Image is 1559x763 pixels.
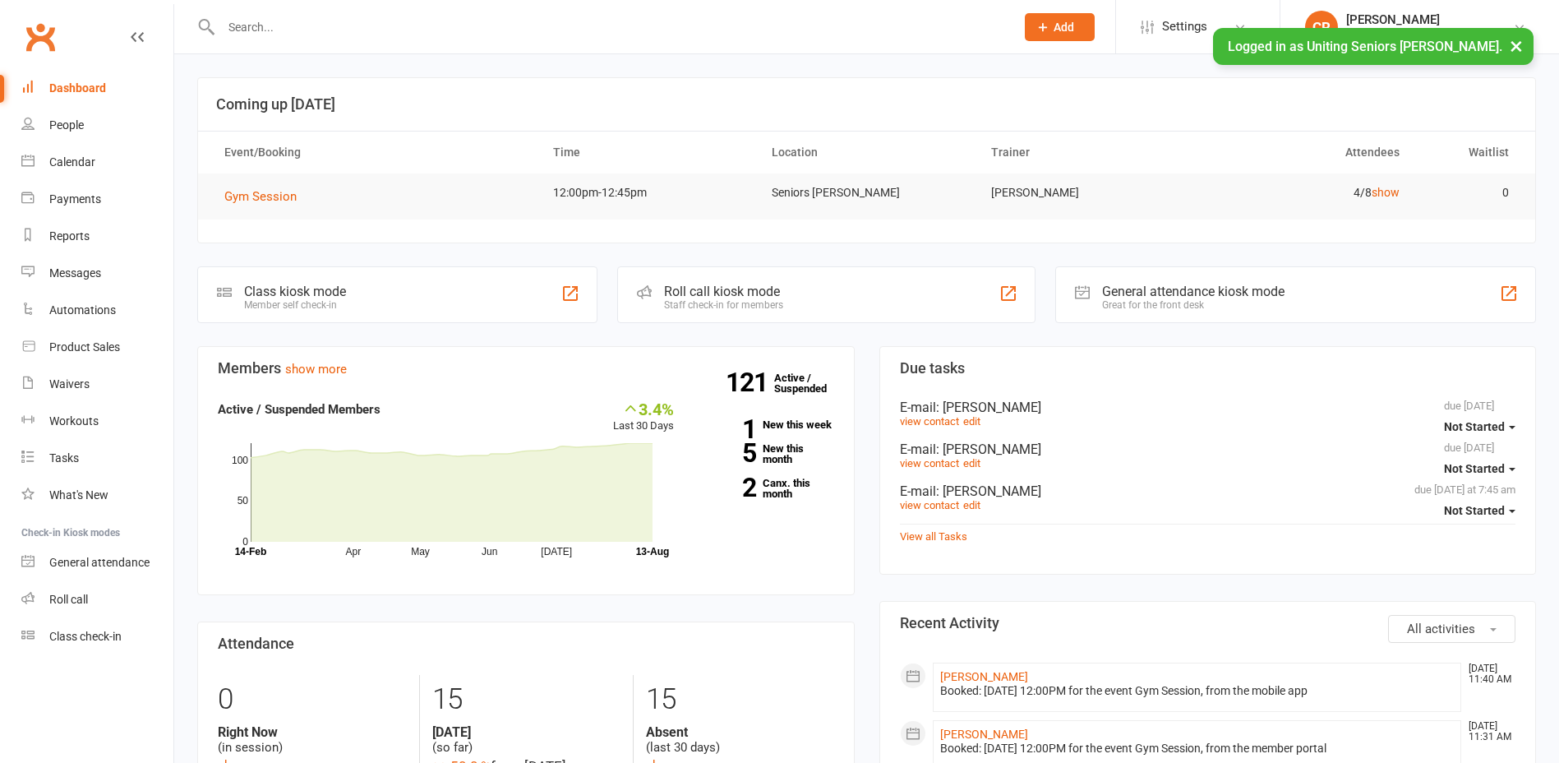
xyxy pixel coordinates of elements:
div: E-mail [900,442,1516,457]
h3: Attendance [218,636,834,652]
div: Reports [49,229,90,243]
span: Add [1054,21,1074,34]
a: [PERSON_NAME] [940,728,1028,741]
span: Settings [1162,8,1207,45]
h3: Recent Activity [900,615,1516,631]
a: Waivers [21,366,173,403]
div: (in session) [218,724,407,756]
a: Automations [21,292,173,329]
a: Reports [21,218,173,255]
time: [DATE] 11:31 AM [1460,721,1515,742]
th: Time [538,132,757,173]
div: 15 [432,675,620,724]
span: All activities [1407,622,1475,636]
div: (so far) [432,724,620,756]
a: 2Canx. this month [699,478,834,499]
div: 3.4% [613,400,674,418]
a: show [1372,186,1400,199]
a: Calendar [21,144,173,181]
div: Booked: [DATE] 12:00PM for the event Gym Session, from the member portal [940,742,1455,756]
strong: 2 [699,475,756,500]
div: (last 30 days) [646,724,834,756]
button: Not Started [1444,454,1515,483]
a: edit [963,457,980,469]
th: Location [757,132,976,173]
div: 0 [218,675,407,724]
span: Not Started [1444,462,1505,475]
a: 1New this week [699,419,834,430]
a: edit [963,499,980,511]
button: Not Started [1444,496,1515,525]
strong: Right Now [218,724,407,740]
th: Waitlist [1414,132,1524,173]
div: Class kiosk mode [244,284,346,299]
div: 15 [646,675,834,724]
a: Tasks [21,440,173,477]
a: 5New this month [699,443,834,465]
strong: [DATE] [432,724,620,740]
button: All activities [1388,615,1515,643]
a: Messages [21,255,173,292]
strong: Active / Suspended Members [218,402,381,417]
div: Calendar [49,155,95,169]
time: [DATE] 11:40 AM [1460,664,1515,685]
div: Last 30 Days [613,400,674,435]
div: Workouts [49,414,99,428]
td: Seniors [PERSON_NAME] [757,173,976,212]
a: Payments [21,181,173,218]
a: [PERSON_NAME] [940,670,1028,683]
div: Product Sales [49,340,120,354]
a: General attendance kiosk mode [21,544,173,581]
a: Clubworx [20,16,61,58]
td: 4/8 [1195,173,1414,212]
span: Logged in as Uniting Seniors [PERSON_NAME]. [1228,39,1502,54]
a: view contact [900,499,959,511]
a: show more [285,362,347,377]
span: Not Started [1444,504,1505,517]
button: Gym Session [224,187,308,206]
td: 12:00pm-12:45pm [538,173,757,212]
a: People [21,107,173,144]
a: 121Active / Suspended [774,360,846,406]
span: : [PERSON_NAME] [936,483,1041,499]
div: General attendance kiosk mode [1102,284,1285,299]
strong: 1 [699,417,756,442]
div: Booked: [DATE] 12:00PM for the event Gym Session, from the mobile app [940,684,1455,698]
div: E-mail [900,400,1516,415]
div: Messages [49,266,101,280]
div: Roll call kiosk mode [664,284,783,299]
div: Great for the front desk [1102,299,1285,311]
strong: 121 [726,370,774,395]
div: Member self check-in [244,299,346,311]
td: 0 [1414,173,1524,212]
div: What's New [49,488,108,502]
td: [PERSON_NAME] [976,173,1195,212]
a: Product Sales [21,329,173,366]
a: Class kiosk mode [21,618,173,655]
div: Waivers [49,377,90,391]
a: view contact [900,415,959,428]
button: Add [1025,13,1095,41]
span: : [PERSON_NAME] [936,400,1041,415]
h3: Coming up [DATE] [216,96,1517,113]
div: General attendance [49,556,150,569]
a: Roll call [21,581,173,618]
h3: Members [218,360,834,377]
div: Staff check-in for members [664,299,783,311]
a: edit [963,415,980,428]
span: : [PERSON_NAME] [936,442,1041,457]
input: Search... [216,16,1003,39]
span: Gym Session [224,189,297,204]
a: What's New [21,477,173,514]
button: Not Started [1444,412,1515,442]
th: Attendees [1195,132,1414,173]
a: view contact [900,457,959,469]
div: People [49,118,84,132]
span: Not Started [1444,420,1505,433]
div: Tasks [49,451,79,465]
th: Event/Booking [210,132,538,173]
a: Workouts [21,403,173,440]
div: E-mail [900,483,1516,499]
div: Class check-in [49,630,122,643]
div: CR [1305,11,1338,44]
